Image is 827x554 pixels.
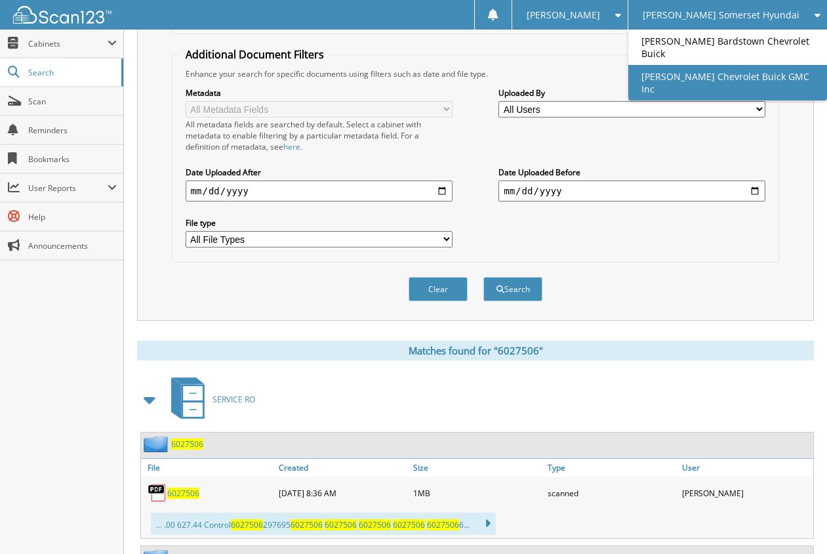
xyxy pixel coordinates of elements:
img: PDF.png [148,483,167,503]
label: Uploaded By [498,87,765,98]
span: 6027506 [427,519,459,530]
a: Size [410,459,544,477]
label: Metadata [186,87,453,98]
a: 6027506 [167,488,199,499]
legend: Additional Document Filters [179,47,331,62]
img: scan123-logo-white.svg [13,6,111,24]
div: 1MB [410,480,544,506]
span: [PERSON_NAME] [527,11,600,19]
label: Date Uploaded Before [498,167,765,178]
span: Bookmarks [28,154,117,165]
img: folder2.png [144,436,171,452]
a: User [679,459,813,477]
span: Cabinets [28,38,108,49]
a: [PERSON_NAME] Chevrolet Buick GMC Inc [628,65,827,100]
span: [PERSON_NAME] Somerset Hyundai [643,11,799,19]
span: 6027506 [359,519,391,530]
div: ... .00 627.44 Control 297695 6... [151,513,496,535]
span: 6027506 [291,519,323,530]
a: File [141,459,275,477]
button: Clear [409,277,468,301]
span: 6027506 [325,519,357,530]
span: 6027506 [231,519,263,530]
a: Type [544,459,679,477]
span: 6027506 [393,519,425,530]
div: Matches found for "6027506" [137,341,814,360]
input: end [498,181,765,202]
input: start [186,181,453,202]
span: Help [28,211,117,223]
span: SERVICE RO [212,394,255,405]
label: Date Uploaded After [186,167,453,178]
div: Enhance your search for specific documents using filters such as date and file type. [179,68,773,79]
button: Search [483,277,542,301]
div: [DATE] 8:36 AM [275,480,410,506]
iframe: Chat Widget [761,491,827,554]
a: 6027506 [171,438,203,450]
div: scanned [544,480,679,506]
div: [PERSON_NAME] [679,480,813,506]
div: All metadata fields are searched by default. Select a cabinet with metadata to enable filtering b... [186,119,453,152]
label: File type [186,217,453,228]
span: Announcements [28,240,117,251]
span: User Reports [28,182,108,194]
a: [PERSON_NAME] Bardstown Chevrolet Buick [628,30,827,65]
a: here [283,141,300,152]
span: Search [28,67,115,78]
a: SERVICE RO [163,373,255,425]
a: Created [275,459,410,477]
span: Reminders [28,125,117,136]
span: Scan [28,96,117,107]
